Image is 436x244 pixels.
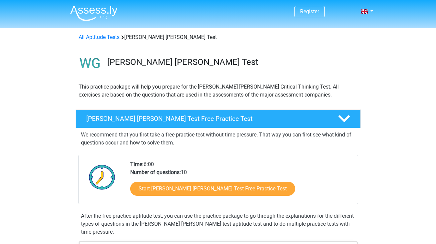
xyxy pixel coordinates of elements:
[130,169,181,175] b: Number of questions:
[85,160,119,194] img: Clock
[125,160,357,204] div: 6:00 10
[86,115,327,122] h4: [PERSON_NAME] [PERSON_NAME] Test Free Practice Test
[76,33,360,41] div: [PERSON_NAME] [PERSON_NAME] Test
[79,83,358,99] p: This practice package will help you prepare for the [PERSON_NAME] [PERSON_NAME] Critical Thinking...
[300,8,319,15] a: Register
[76,49,104,78] img: watson glaser test
[130,161,144,167] b: Time:
[130,182,295,196] a: Start [PERSON_NAME] [PERSON_NAME] Test Free Practice Test
[107,57,355,67] h3: [PERSON_NAME] [PERSON_NAME] Test
[73,110,363,128] a: [PERSON_NAME] [PERSON_NAME] Test Free Practice Test
[79,34,120,40] a: All Aptitude Tests
[78,212,358,236] div: After the free practice aptitude test, you can use the practice package to go through the explana...
[81,131,355,147] p: We recommend that you first take a free practice test without time pressure. That way you can fir...
[70,5,118,21] img: Assessly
